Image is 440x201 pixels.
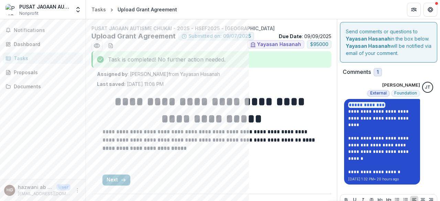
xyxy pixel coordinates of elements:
[346,43,390,49] strong: Yayasan Hasanah
[340,22,437,63] div: Send comments or questions to in the box below. will be notified via email of your comment.
[3,81,83,92] a: Documents
[89,4,109,14] a: Tasks
[14,41,77,48] div: Dashboard
[91,6,106,13] div: Tasks
[382,82,420,89] p: [PERSON_NAME]
[188,33,251,39] span: Submitted on: 09/07/2025
[118,6,177,13] div: Upload Grant Agreement
[18,191,70,197] p: [EMAIL_ADDRESS][DOMAIN_NAME]
[91,51,331,68] div: Task is completed! No further action needed.
[377,69,379,75] span: 1
[91,40,102,51] button: Preview ca95ef1a-560b-4bfa-bd1e-4101c6382393.pdf
[18,183,54,191] p: hazwani ab ghani
[14,55,77,62] div: Tasks
[257,42,301,47] span: Yayasan Hasanah
[97,70,326,78] p: : [PERSON_NAME] from Yayasan Hasanah
[346,36,390,42] strong: Yayasan Hasanah
[3,67,83,78] a: Proposals
[394,91,417,96] span: Foundation
[14,83,77,90] div: Documents
[19,10,38,16] span: Nonprofit
[3,38,83,50] a: Dashboard
[279,33,302,39] strong: Due Date
[425,85,430,90] div: Josselyn Tan
[423,3,437,16] button: Get Help
[91,32,176,40] h2: Upload Grant Agreement
[14,27,80,33] span: Notifications
[73,186,81,194] button: More
[7,188,13,192] div: hazwani ab ghani
[407,3,421,16] button: Partners
[97,71,128,77] strong: Assigned by
[89,4,180,14] nav: breadcrumb
[310,42,328,47] span: $ 95000
[56,184,70,190] p: User
[343,69,371,75] h2: Comments
[3,53,83,64] a: Tasks
[14,69,77,76] div: Proposals
[73,3,83,16] button: Open entity switcher
[348,177,416,182] p: [DATE] 1:32 PM • 20 hours ago
[3,25,83,36] button: Notifications
[97,80,164,88] p: [DATE] 11:08 PM
[370,91,387,96] span: External
[105,40,116,51] button: download-word-button
[97,81,125,87] strong: Last saved:
[19,3,70,10] div: PUSAT JAGAAN AUTISME CHUKAI
[279,33,331,40] p: : 09/09/2025
[102,175,130,186] button: Next
[5,4,16,15] img: PUSAT JAGAAN AUTISME CHUKAI
[91,25,331,32] p: PUSAT JAGAAN AUTISME CHUKAI - 2025 - HSEF2025 - [GEOGRAPHIC_DATA]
